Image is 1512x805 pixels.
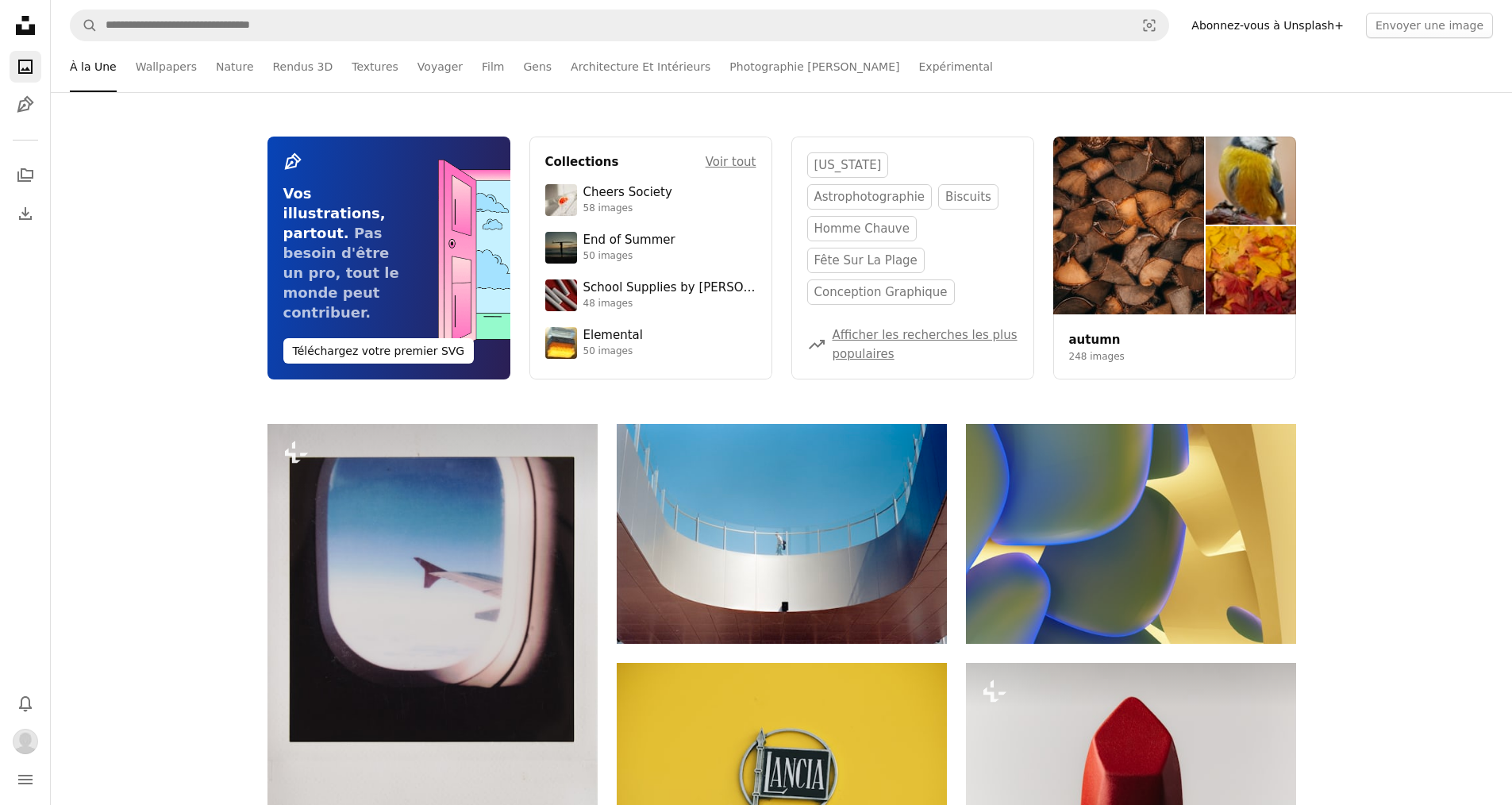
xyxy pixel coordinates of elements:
[938,184,998,210] a: biscuits
[583,202,672,215] div: 58 images
[10,160,41,191] a: Collections
[545,184,577,216] img: photo-1610218588353-03e3130b0e2d
[283,338,475,364] button: Téléchargez votre premier SVG
[807,216,917,241] a: homme chauve
[807,248,925,273] a: Fête sur la plage
[545,232,756,264] a: End of Summer50 images
[417,41,463,92] a: Voyager
[545,232,577,264] img: premium_photo-1754398386796-ea3dec2a6302
[966,424,1296,644] img: Formes organiques abstraites avec des dégradés de bleu et de jaune
[583,280,756,296] div: School Supplies by [PERSON_NAME]
[10,726,41,757] button: Profil
[706,152,756,171] a: Voir tout
[352,41,398,92] a: Textures
[807,152,889,178] a: [US_STATE]
[10,89,41,121] a: Illustrations
[1182,13,1353,38] a: Abonnez-vous à Unsplash+
[1130,10,1168,40] button: Recherche de visuels
[729,41,899,92] a: Photographie [PERSON_NAME]
[617,526,947,541] a: Architecture moderne avec une personne sur un balcon
[966,765,1296,780] a: Gros plan d’une balle de rouge à lèvres rouge
[833,328,1018,361] a: Afficher les recherches les plus populaires
[10,51,41,83] a: Photos
[545,279,577,311] img: premium_photo-1715107534993-67196b65cde7
[807,279,955,305] a: conception graphique
[966,526,1296,541] a: Formes organiques abstraites avec des dégradés de bleu et de jaune
[583,250,675,263] div: 50 images
[617,765,947,780] a: Logo Lancia sur fond jaune
[136,41,197,92] a: Wallpapers
[583,328,643,344] div: Elemental
[1069,333,1121,347] a: autumn
[283,185,386,241] span: Vos illustrations, partout.
[545,327,577,359] img: premium_photo-1751985761161-8a269d884c29
[583,233,675,248] div: End of Summer
[617,424,947,644] img: Architecture moderne avec une personne sur un balcon
[807,184,933,210] a: astrophotographie
[1366,13,1493,38] button: Envoyer une image
[919,41,993,92] a: Expérimental
[523,41,552,92] a: Gens
[482,41,504,92] a: Film
[267,610,598,625] a: Vue depuis le hublot d’un avion, regardant l’aile.
[571,41,710,92] a: Architecture Et Intérieurs
[545,152,619,171] h4: Collections
[583,185,672,201] div: Cheers Society
[10,764,41,795] button: Menu
[10,10,41,44] a: Accueil — Unsplash
[583,298,756,310] div: 48 images
[283,225,399,321] span: Pas besoin d'être un pro, tout le monde peut contribuer.
[583,345,643,358] div: 50 images
[545,184,756,216] a: Cheers Society58 images
[70,10,1169,41] form: Rechercher des visuels sur tout le site
[10,198,41,229] a: Historique de téléchargement
[10,688,41,719] button: Notifications
[545,279,756,311] a: School Supplies by [PERSON_NAME]48 images
[13,729,38,754] img: Avatar de l’utilisateur PUB DECOR
[71,10,98,40] button: Rechercher sur Unsplash
[273,41,333,92] a: Rendus 3D
[216,41,253,92] a: Nature
[545,327,756,359] a: Elemental50 images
